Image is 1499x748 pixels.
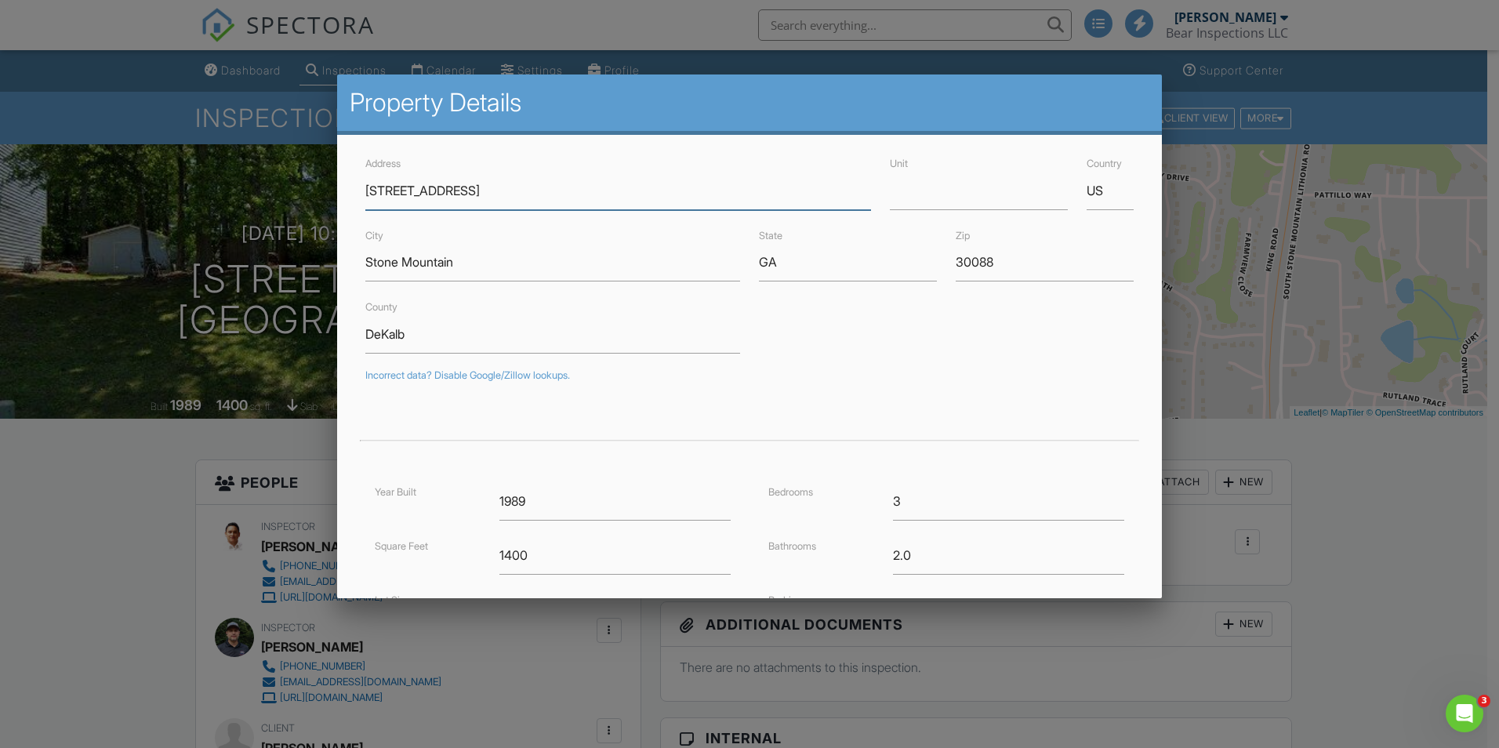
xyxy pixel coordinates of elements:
[768,594,802,606] label: Parking
[1478,695,1490,707] span: 3
[375,540,428,552] label: Square Feet
[365,230,383,241] label: City
[375,594,410,606] label: Lot Size
[890,158,908,169] label: Unit
[1446,695,1483,732] iframe: Intercom live chat
[768,486,813,498] label: Bedrooms
[365,369,1134,382] div: Incorrect data? Disable Google/Zillow lookups.
[768,540,816,552] label: Bathrooms
[1087,158,1122,169] label: Country
[759,230,782,241] label: State
[350,87,1149,118] h2: Property Details
[956,230,970,241] label: Zip
[375,486,416,498] label: Year Built
[365,158,401,169] label: Address
[365,301,397,313] label: County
